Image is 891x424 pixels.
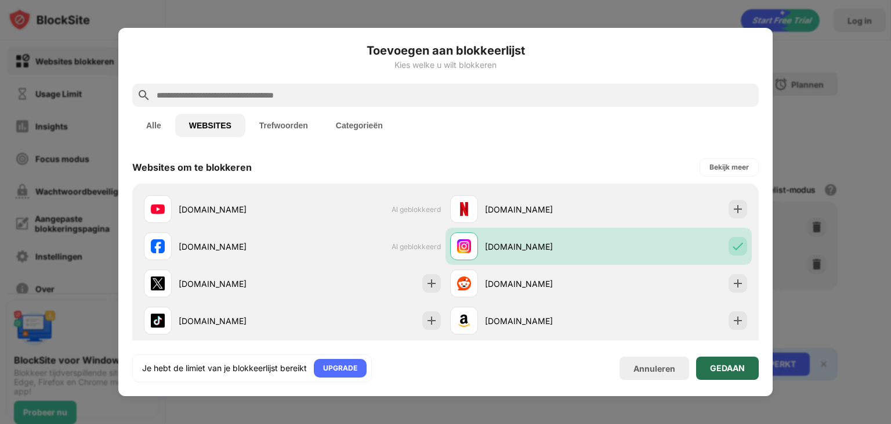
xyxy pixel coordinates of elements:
[179,240,292,253] div: [DOMAIN_NAME]
[151,202,165,216] img: favicons
[245,114,322,137] button: Trefwoorden
[457,314,471,328] img: favicons
[392,242,441,251] span: Al geblokkeerd
[485,278,599,290] div: [DOMAIN_NAME]
[151,239,165,253] img: favicons
[137,88,151,102] img: search.svg
[323,362,357,374] div: UPGRADE
[142,362,307,374] div: Je hebt de limiet van je blokkeerlijst bereikt
[179,315,292,327] div: [DOMAIN_NAME]
[633,364,675,373] div: Annuleren
[132,114,175,137] button: Alle
[710,364,745,373] div: GEDAAN
[322,114,397,137] button: Categorieën
[485,203,599,215] div: [DOMAIN_NAME]
[132,161,252,173] div: Websites om te blokkeren
[132,60,759,70] div: Kies welke u wilt blokkeren
[709,161,749,173] div: Bekijk meer
[179,203,292,215] div: [DOMAIN_NAME]
[485,315,599,327] div: [DOMAIN_NAME]
[151,276,165,290] img: favicons
[132,42,759,59] h6: Toevoegen aan blokkeerlijst
[457,202,471,216] img: favicons
[175,114,245,137] button: WEBSITES
[179,278,292,290] div: [DOMAIN_NAME]
[485,240,599,253] div: [DOMAIN_NAME]
[457,239,471,253] img: favicons
[392,205,441,214] span: Al geblokkeerd
[457,276,471,290] img: favicons
[151,314,165,328] img: favicons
